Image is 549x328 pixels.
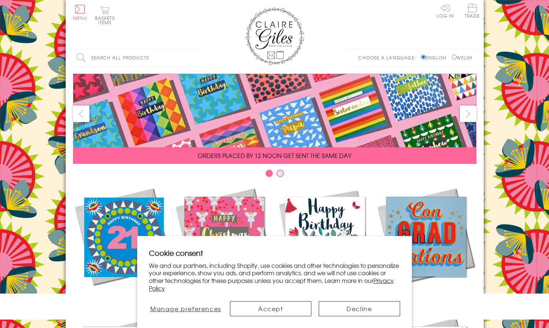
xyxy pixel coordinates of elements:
[245,7,304,65] img: Claire Giles Greetings Cards
[230,301,311,316] button: Accept
[73,169,476,181] div: Carousel Pagination
[73,186,174,301] a: New Releases
[99,292,147,301] span: New Releases
[421,54,450,61] label: English
[407,292,445,301] span: Academic
[95,6,115,25] button: Basket0 items
[465,4,480,19] a: Trade
[150,304,221,313] span: Manage preferences
[436,4,454,18] a: Log In
[73,5,87,20] button: Menu
[98,15,115,26] span: 0 items
[174,186,275,301] a: Christmas
[275,186,376,301] a: Birthdays
[376,186,476,301] a: Academic
[149,301,222,316] button: Manage preferences
[319,301,400,316] button: Decline
[73,49,201,66] input: Search all products
[266,170,273,177] button: Carousel Page 1 (Current Slide)
[149,276,394,292] a: Privacy Policy
[73,106,89,122] button: prev
[452,55,457,59] input: Welsh
[421,55,426,59] input: English
[198,151,351,160] span: ORDERS PLACED BY 12 NOON GET SENT THE SAME DAY
[277,170,284,177] button: Carousel Page 2
[194,49,201,66] input: Search
[149,262,400,292] p: We and our partners, including Shopify, use cookies and other technologies to personalize your ex...
[358,54,420,61] p: Choose a language:
[73,15,87,21] span: Menu
[149,248,400,258] h2: Cookie consent
[460,106,476,122] button: next
[452,54,473,61] label: Welsh
[465,4,480,18] span: Trade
